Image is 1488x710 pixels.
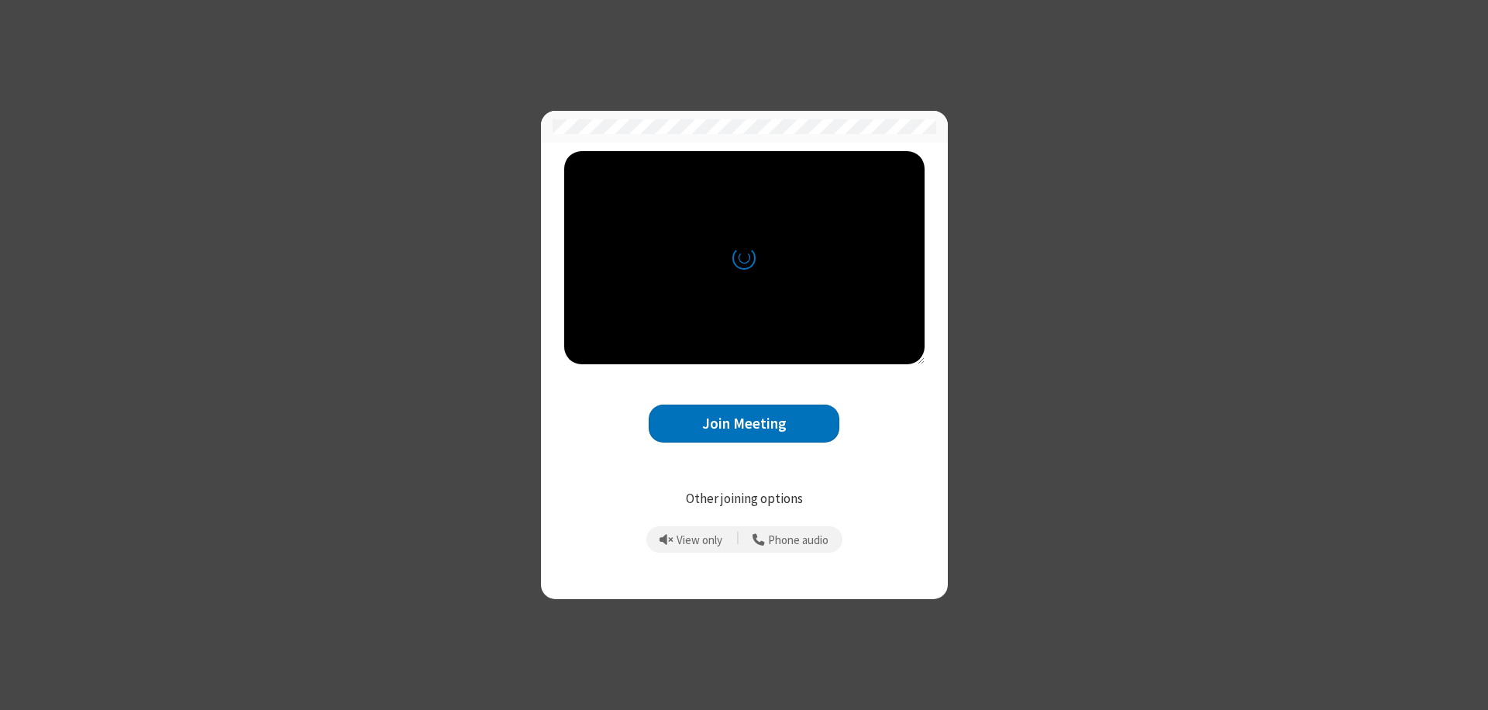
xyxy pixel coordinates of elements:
button: Prevent echo when there is already an active mic and speaker in the room. [654,526,728,553]
span: Phone audio [768,534,828,547]
span: View only [677,534,722,547]
button: Join Meeting [649,405,839,443]
button: Use your phone for mic and speaker while you view the meeting on this device. [747,526,835,553]
span: | [736,529,739,550]
p: Other joining options [564,489,925,509]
